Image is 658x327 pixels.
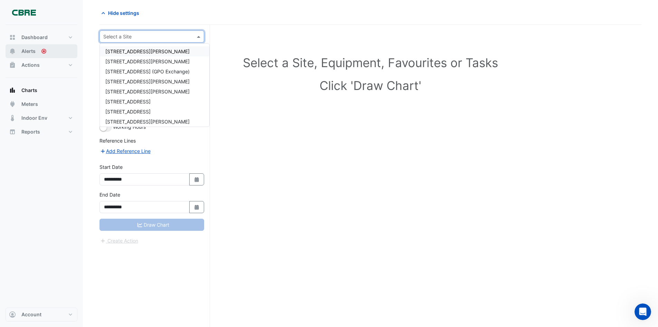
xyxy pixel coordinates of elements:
app-icon: Reports [9,128,16,135]
button: Charts [6,83,77,97]
span: Indoor Env [21,115,47,121]
h1: Select a Site, Equipment, Favourites or Tasks [115,55,626,70]
label: End Date [99,191,120,198]
span: [STREET_ADDRESS][PERSON_NAME] [105,58,190,64]
iframe: Intercom live chat [635,303,651,320]
button: Actions [6,58,77,72]
span: Hide settings [108,9,139,17]
span: [STREET_ADDRESS][PERSON_NAME] [105,48,190,54]
div: Tooltip anchor [41,48,47,54]
app-icon: Charts [9,87,16,94]
span: [STREET_ADDRESS][PERSON_NAME] [105,89,190,94]
label: Start Date [99,163,123,171]
span: Actions [21,62,40,69]
button: Alerts [6,44,77,58]
button: Hide settings [99,7,144,19]
button: Add Reference Line [99,147,151,155]
app-icon: Indoor Env [9,115,16,121]
span: Dashboard [21,34,48,41]
app-escalated-ticket-create-button: Please correct errors first [99,237,139,243]
span: [STREET_ADDRESS] [105,109,151,115]
app-icon: Dashboard [9,34,16,41]
button: Reports [6,125,77,139]
span: Charts [21,87,37,94]
span: [STREET_ADDRESS][PERSON_NAME] [105,119,190,125]
app-icon: Actions [9,62,16,69]
label: Reference Lines [99,137,136,144]
app-icon: Meters [9,101,16,108]
fa-icon: Select Date [194,176,200,182]
fa-icon: Select Date [194,204,200,210]
img: Company Logo [8,6,39,19]
h1: Click 'Draw Chart' [115,78,626,93]
span: Working Hours [113,124,146,130]
span: Reports [21,128,40,135]
ng-dropdown-panel: Options list [99,43,210,127]
button: Meters [6,97,77,111]
span: Alerts [21,48,36,55]
app-icon: Alerts [9,48,16,55]
button: Indoor Env [6,111,77,125]
button: Account [6,308,77,321]
span: Account [21,311,41,318]
button: Dashboard [6,30,77,44]
span: [STREET_ADDRESS][PERSON_NAME] [105,79,190,84]
span: Meters [21,101,38,108]
span: [STREET_ADDRESS] [105,99,151,105]
span: [STREET_ADDRESS] (GPO Exchange) [105,69,190,74]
